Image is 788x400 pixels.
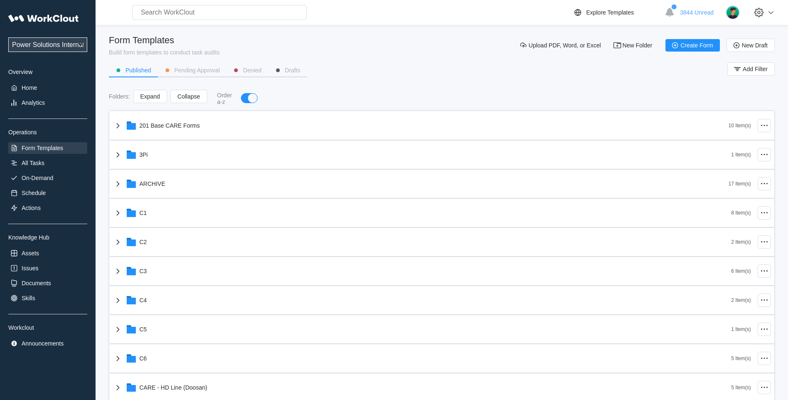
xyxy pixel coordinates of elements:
[731,268,751,274] div: 6 Item(s)
[8,142,87,154] a: Form Templates
[665,39,720,52] button: Create Form
[8,82,87,94] a: Home
[109,93,130,100] div: Folders :
[623,42,653,48] span: New Folder
[140,239,147,245] div: C2
[8,338,87,349] a: Announcements
[177,94,200,99] span: Collapse
[608,39,659,52] button: New Folder
[8,247,87,259] a: Assets
[22,145,63,151] div: Form Templates
[22,84,37,91] div: Home
[728,123,751,128] div: 10 Item(s)
[514,39,608,52] button: Upload PDF, Word, or Excel
[125,67,151,73] div: Published
[170,90,207,103] button: Collapse
[742,42,768,48] span: New Draft
[217,92,233,105] div: Order a-z
[731,239,751,245] div: 2 Item(s)
[22,190,46,196] div: Schedule
[680,42,713,48] span: Create Form
[140,151,148,158] div: 3Pi
[8,157,87,169] a: All Tasks
[226,64,268,77] button: Denied
[8,97,87,109] a: Analytics
[140,297,147,304] div: C4
[268,64,307,77] button: Drafts
[727,39,775,52] button: New Draft
[132,5,307,20] input: Search WorkClout
[8,234,87,241] div: Knowledge Hub
[243,67,261,73] div: Denied
[22,99,45,106] div: Analytics
[731,210,751,216] div: 8 Item(s)
[8,172,87,184] a: On-Demand
[731,356,751,361] div: 5 Item(s)
[174,67,220,73] div: Pending Approval
[680,9,714,16] span: 3844 Unread
[731,152,751,158] div: 1 Item(s)
[22,295,35,301] div: Skills
[109,49,220,56] div: Build form templates to conduct task audits
[586,9,634,16] div: Explore Templates
[8,324,87,331] div: Workclout
[727,62,775,76] button: Add Filter
[109,64,158,77] button: Published
[22,250,39,257] div: Assets
[140,355,147,362] div: C6
[133,90,167,103] button: Expand
[140,94,160,99] span: Expand
[743,66,768,72] span: Add Filter
[22,205,41,211] div: Actions
[22,160,44,166] div: All Tasks
[8,202,87,214] a: Actions
[140,180,165,187] div: ARCHIVE
[731,297,751,303] div: 2 Item(s)
[573,7,660,17] a: Explore Templates
[8,187,87,199] a: Schedule
[140,268,147,274] div: C3
[728,181,751,187] div: 17 Item(s)
[731,326,751,332] div: 1 Item(s)
[22,340,64,347] div: Announcements
[8,69,87,75] div: Overview
[140,122,200,129] div: 201 Base CARE Forms
[8,277,87,289] a: Documents
[731,385,751,390] div: 5 Item(s)
[529,42,601,48] span: Upload PDF, Word, or Excel
[8,129,87,136] div: Operations
[22,175,53,181] div: On-Demand
[140,326,147,333] div: C5
[8,262,87,274] a: Issues
[22,265,38,272] div: Issues
[8,292,87,304] a: Skills
[158,64,227,77] button: Pending Approval
[285,67,300,73] div: Drafts
[22,280,51,286] div: Documents
[726,5,740,20] img: user.png
[109,35,220,46] div: Form Templates
[140,210,147,216] div: C1
[140,384,207,391] div: CARE - HD Line (Doosan)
